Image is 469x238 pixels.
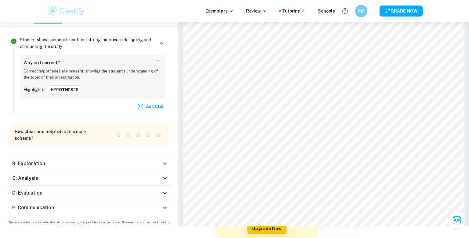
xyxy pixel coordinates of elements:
h6: E: Communication [12,204,54,211]
button: Upgrade Now [247,223,286,234]
p: Exemplars [205,8,234,14]
svg: Correct [10,38,17,45]
p: Review [246,8,267,14]
h6: C: Analysis [12,175,38,182]
h6: B: Exploration [12,160,45,167]
div: C: Analysis [7,171,171,186]
button: Report mistake/confusion [154,58,162,67]
p: Student shows personal input and strong initiative in designing and conducting the study [20,36,155,50]
a: Schools [318,8,335,14]
img: clai.svg [137,103,144,110]
h6: Why is it correct? [24,59,60,66]
button: Ask Clai [136,101,166,112]
p: Correct hypotheses are present, showing the student's understanding of the topic of their investi... [24,68,162,81]
div: E: Communication [7,200,171,215]
div: B: Exploration [7,156,171,171]
h6: D: Evaluation [12,189,42,197]
button: UPGRADE NOW [380,6,423,17]
button: Help and Feedback [340,6,350,16]
button: HYPOTHESES [48,85,82,95]
span: This mark scheme is for educational purposes only. It is provided by experienced IB examiners but... [7,220,171,229]
p: Highlights: [24,86,45,93]
a: Tutoring [282,8,306,14]
button: Ask Clai [448,212,465,229]
h6: How clear and helpful is this mark scheme? [15,128,106,142]
button: KM [355,5,367,17]
h6: KM [358,8,365,14]
img: Clastify logo [46,5,85,17]
div: D: Evaluation [7,186,171,200]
